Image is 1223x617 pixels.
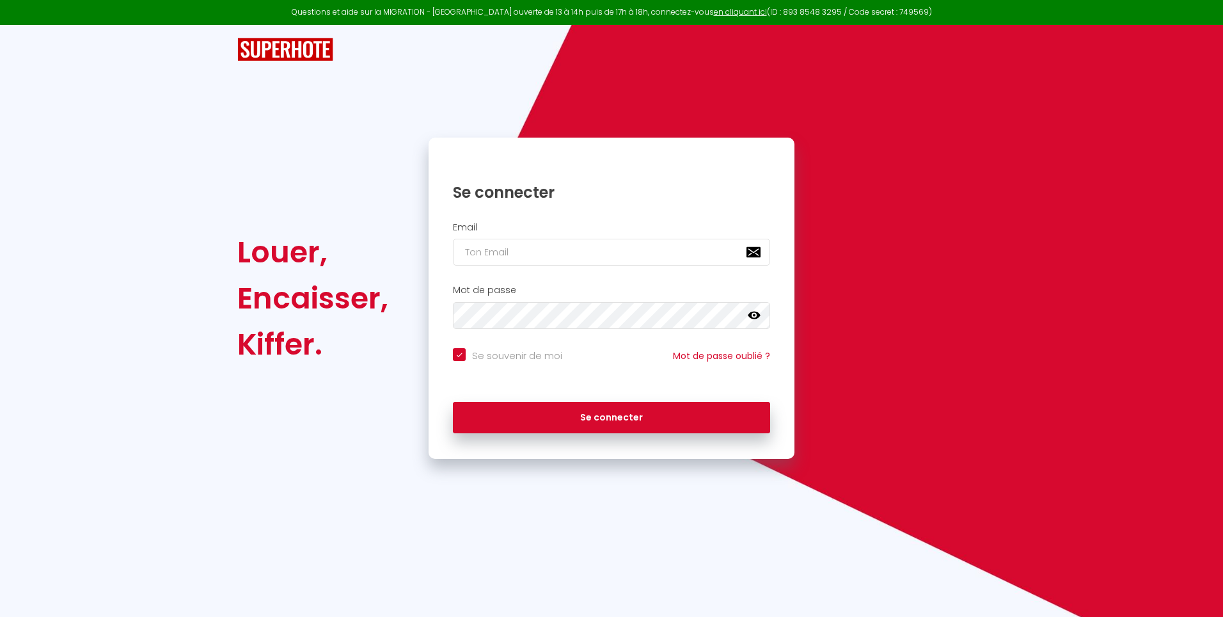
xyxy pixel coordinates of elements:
[237,275,388,321] div: Encaisser,
[237,321,388,367] div: Kiffer.
[453,402,770,434] button: Se connecter
[714,6,767,17] a: en cliquant ici
[673,349,770,362] a: Mot de passe oublié ?
[453,222,770,233] h2: Email
[453,182,770,202] h1: Se connecter
[237,229,388,275] div: Louer,
[453,239,770,266] input: Ton Email
[453,285,770,296] h2: Mot de passe
[237,38,333,61] img: SuperHote logo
